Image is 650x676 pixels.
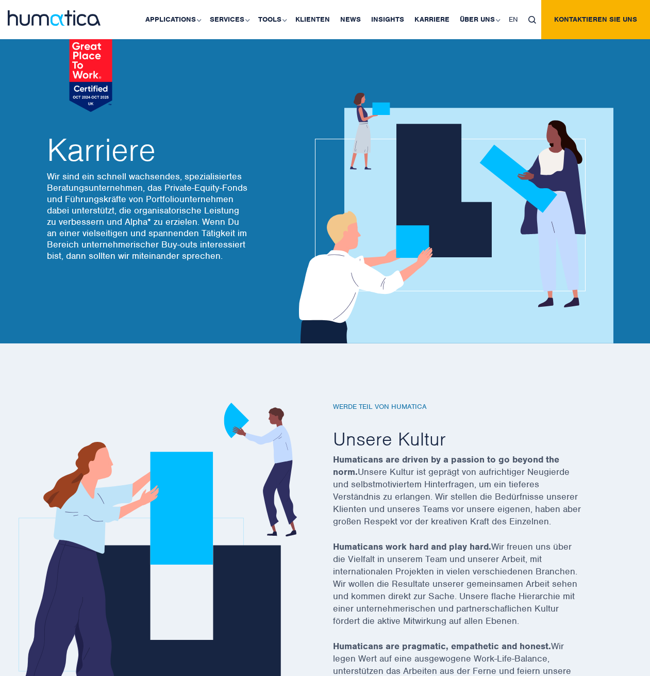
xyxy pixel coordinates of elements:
h6: Werde Teil von Humatica [333,403,611,411]
p: Unsere Kultur ist geprägt von aufrichtiger Neugierde und selbstmotiviertem Hinterfragen, um ein t... [333,453,611,540]
img: search_icon [528,16,536,24]
strong: Humaticans are driven by a passion to go beyond the norm. [333,454,559,477]
p: Wir sind ein schnell wachsendes, spezialisiertes Beratungsunternehmen, das Private-Equity-Fonds u... [47,171,248,261]
h2: Karriere [47,135,248,166]
img: logo [8,10,101,26]
strong: Humaticans are pragmatic, empathetic and honest. [333,640,551,652]
h2: Unsere Kultur [333,427,611,451]
span: EN [509,15,518,24]
img: about_banner1 [289,93,613,343]
strong: Humaticans work hard and play hard. [333,541,491,552]
p: Wir freuen uns über die Vielfalt in unserem Team und unserer Arbeit, mit internationalen Projekte... [333,540,611,640]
